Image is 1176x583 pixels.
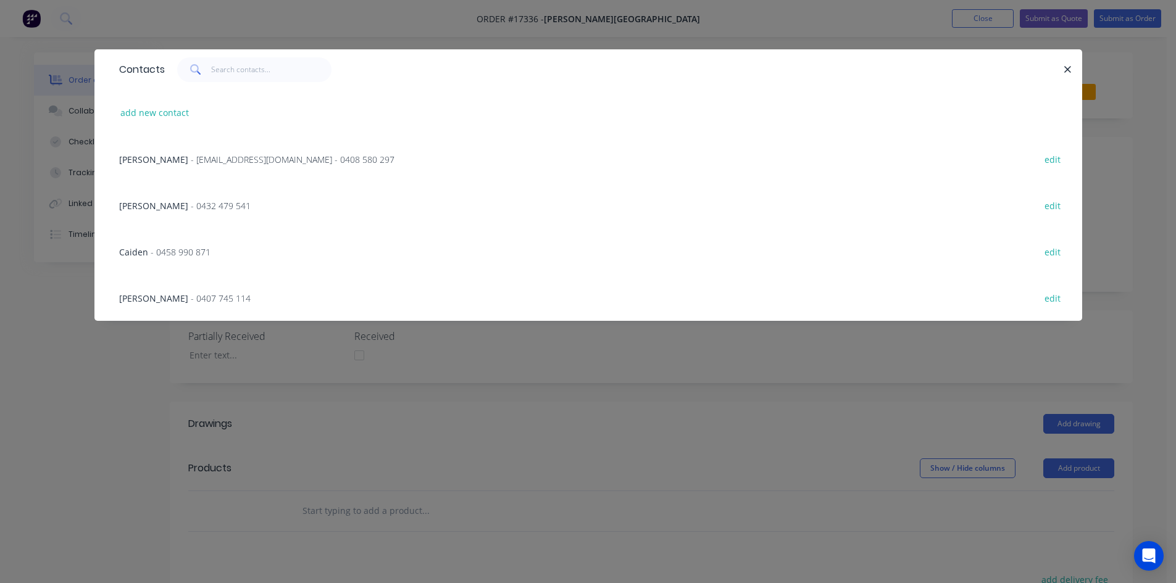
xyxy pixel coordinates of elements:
input: Search contacts... [211,57,332,82]
span: - [EMAIL_ADDRESS][DOMAIN_NAME] - 0408 580 297 [191,154,394,165]
button: edit [1038,151,1067,167]
button: edit [1038,197,1067,213]
span: Caiden [119,246,148,258]
button: edit [1038,289,1067,306]
button: edit [1038,243,1067,260]
div: Contacts [113,50,165,89]
span: [PERSON_NAME] [119,154,188,165]
span: - 0432 479 541 [191,200,251,212]
span: [PERSON_NAME] [119,200,188,212]
div: Open Intercom Messenger [1134,541,1164,571]
span: [PERSON_NAME] [119,292,188,304]
span: - 0407 745 114 [191,292,251,304]
span: - 0458 990 871 [151,246,211,258]
button: add new contact [114,104,196,121]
